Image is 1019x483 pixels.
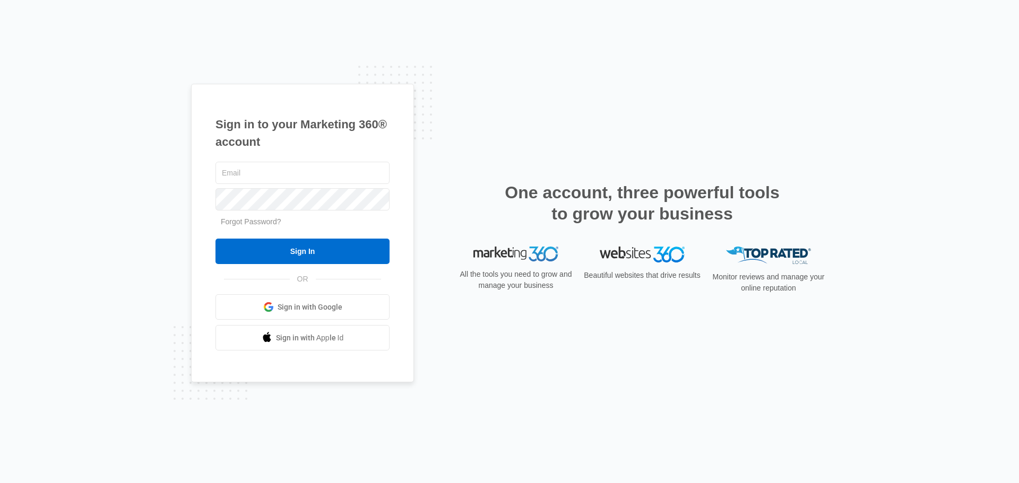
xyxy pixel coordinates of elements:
[215,239,390,264] input: Sign In
[215,116,390,151] h1: Sign in to your Marketing 360® account
[221,217,281,226] a: Forgot Password?
[290,274,316,285] span: OR
[473,247,558,261] img: Marketing 360
[215,162,390,184] input: Email
[278,302,342,313] span: Sign in with Google
[726,247,811,264] img: Top Rated Local
[600,247,685,262] img: Websites 360
[583,270,702,281] p: Beautiful websites that drive results
[215,325,390,350] a: Sign in with Apple Id
[502,182,783,224] h2: One account, three powerful tools to grow your business
[276,332,344,344] span: Sign in with Apple Id
[215,294,390,320] a: Sign in with Google
[709,271,828,294] p: Monitor reviews and manage your online reputation
[456,269,575,291] p: All the tools you need to grow and manage your business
